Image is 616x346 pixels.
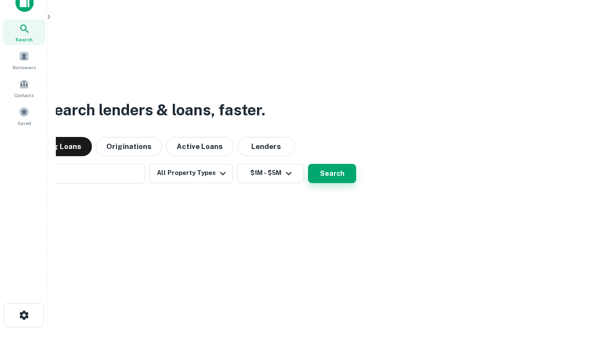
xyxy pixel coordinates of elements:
[3,47,45,73] a: Borrowers
[237,137,295,156] button: Lenders
[15,36,33,43] span: Search
[3,103,45,129] a: Saved
[3,19,45,45] a: Search
[149,164,233,183] button: All Property Types
[3,75,45,101] a: Contacts
[308,164,356,183] button: Search
[96,137,162,156] button: Originations
[568,269,616,315] iframe: Chat Widget
[17,119,31,127] span: Saved
[237,164,304,183] button: $1M - $5M
[13,63,36,71] span: Borrowers
[14,91,34,99] span: Contacts
[44,99,265,122] h3: Search lenders & loans, faster.
[166,137,233,156] button: Active Loans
